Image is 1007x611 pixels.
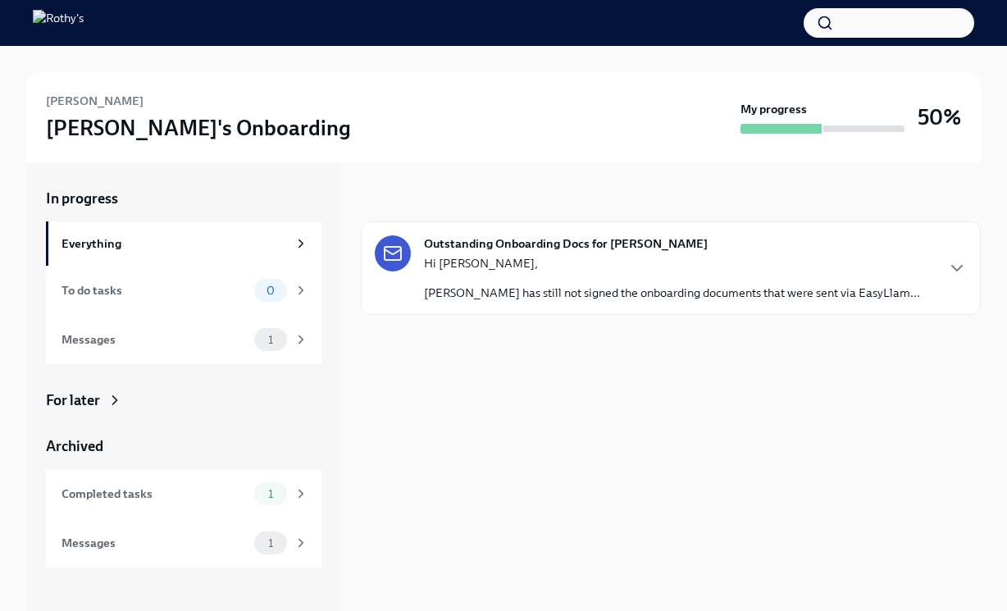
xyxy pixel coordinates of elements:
[46,469,321,518] a: Completed tasks1
[62,331,248,349] div: Messages
[46,266,321,315] a: To do tasks0
[46,189,321,208] a: In progress
[46,113,351,143] h3: [PERSON_NAME]'s Onboarding
[424,255,920,271] p: Hi [PERSON_NAME],
[257,285,285,297] span: 0
[46,390,100,410] div: For later
[62,485,248,503] div: Completed tasks
[258,334,283,346] span: 1
[46,436,321,456] a: Archived
[62,534,248,552] div: Messages
[46,518,321,568] a: Messages1
[33,10,84,36] img: Rothy's
[62,235,287,253] div: Everything
[46,221,321,266] a: Everything
[258,488,283,500] span: 1
[258,537,283,549] span: 1
[46,315,321,364] a: Messages1
[46,390,321,410] a: For later
[918,103,961,132] h3: 50%
[740,101,807,117] strong: My progress
[424,285,920,301] p: [PERSON_NAME] has still not signed the onboarding documents that were sent via EasyLlam...
[424,235,708,252] strong: Outstanding Onboarding Docs for [PERSON_NAME]
[361,189,433,208] div: In progress
[62,281,248,299] div: To do tasks
[46,92,144,110] h6: [PERSON_NAME]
